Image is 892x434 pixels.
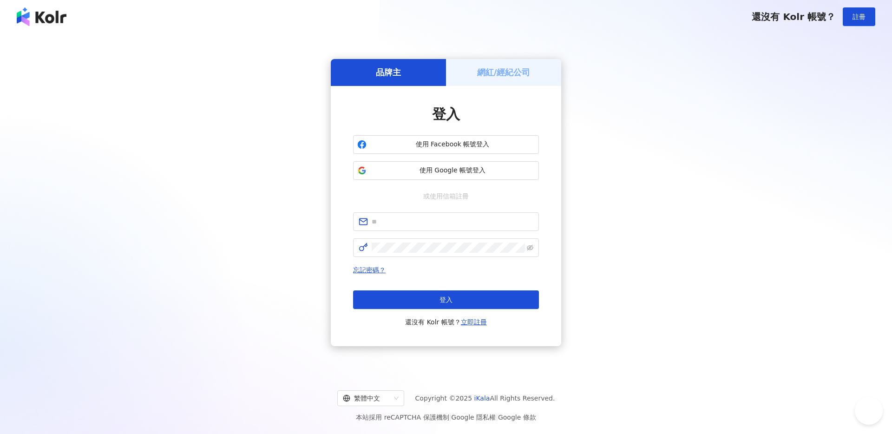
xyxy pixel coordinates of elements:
[417,191,475,201] span: 或使用信箱註冊
[853,13,866,20] span: 註冊
[843,7,875,26] button: 註冊
[855,397,883,425] iframe: Help Scout Beacon - Open
[356,412,536,423] span: 本站採用 reCAPTCHA 保護機制
[370,140,535,149] span: 使用 Facebook 帳號登入
[353,161,539,180] button: 使用 Google 帳號登入
[439,296,453,303] span: 登入
[449,414,452,421] span: |
[370,166,535,175] span: 使用 Google 帳號登入
[17,7,66,26] img: logo
[353,135,539,154] button: 使用 Facebook 帳號登入
[405,316,487,328] span: 還沒有 Kolr 帳號？
[527,244,533,251] span: eye-invisible
[474,395,490,402] a: iKala
[343,391,390,406] div: 繁體中文
[353,290,539,309] button: 登入
[432,106,460,122] span: 登入
[461,318,487,326] a: 立即註冊
[477,66,531,78] h5: 網紅/經紀公司
[498,414,536,421] a: Google 條款
[353,266,386,274] a: 忘記密碼？
[376,66,401,78] h5: 品牌主
[752,11,835,22] span: 還沒有 Kolr 帳號？
[451,414,496,421] a: Google 隱私權
[415,393,555,404] span: Copyright © 2025 All Rights Reserved.
[496,414,498,421] span: |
